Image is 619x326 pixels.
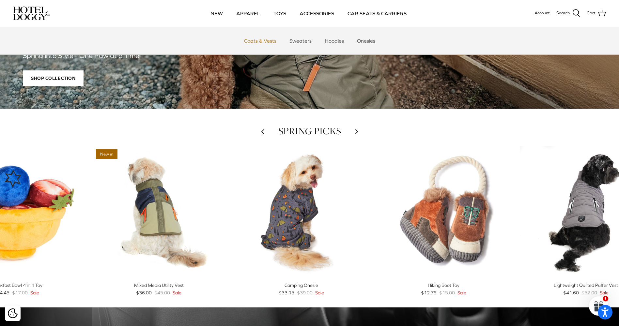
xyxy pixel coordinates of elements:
[97,2,520,24] div: Primary navigation
[238,149,261,159] span: 15% off
[235,146,367,278] a: Camping Onesie
[93,282,225,289] div: Mixed Media Utility Vest
[205,2,229,24] a: NEW
[563,289,579,296] span: $41.60
[439,289,455,296] span: $15.00
[587,9,606,18] a: Cart
[279,289,294,296] span: $33.15
[581,289,597,296] span: $52.00
[457,289,466,296] span: Sale
[154,289,170,296] span: $45.00
[534,10,550,17] a: Account
[30,289,39,296] span: Sale
[377,282,510,289] div: Hiking Boot Toy
[13,7,50,20] img: hoteldoggycom
[523,149,546,159] span: 20% off
[8,308,18,318] img: Cookie policy
[96,149,117,159] span: New in
[342,2,412,24] a: CAR SEATS & CARRIERS
[294,2,340,24] a: ACCESSORIES
[235,282,367,296] a: Camping Onesie $33.15 $39.00 Sale
[319,31,350,51] a: Hoodies
[600,289,609,296] span: Sale
[351,31,381,51] a: Onesies
[230,2,266,24] a: APPAREL
[534,10,550,15] span: Account
[377,282,510,296] a: Hiking Boot Toy $12.75 $15.00 Sale
[23,71,84,86] span: Shop Collection
[377,146,510,278] a: Hiking Boot Toy
[297,289,313,296] span: $39.00
[421,289,437,296] span: $12.75
[5,305,21,321] div: Cookie policy
[587,10,596,17] span: Cart
[284,31,317,51] a: Sweaters
[23,50,320,62] p: Spring into Style - One Paw at a Time
[268,2,292,24] a: TOYS
[556,10,570,17] span: Search
[12,289,28,296] span: $17.00
[136,289,152,296] span: $36.00
[380,149,404,159] span: 15% off
[173,289,181,296] span: Sale
[238,31,282,51] a: Coats & Vests
[315,289,324,296] span: Sale
[93,146,225,278] a: Mixed Media Utility Vest
[556,9,580,18] a: Search
[235,282,367,289] div: Camping Onesie
[7,308,18,319] button: Cookie policy
[278,125,341,138] a: SPRING PICKS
